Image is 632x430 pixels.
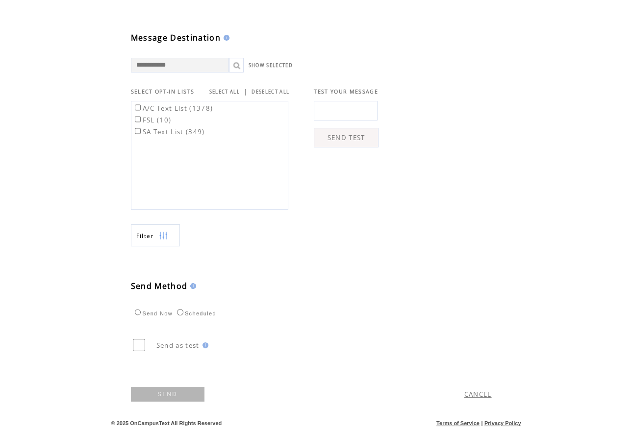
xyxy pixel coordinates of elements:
a: Terms of Service [436,420,480,426]
label: A/C Text List (1378) [133,104,213,113]
a: DESELECT ALL [252,89,289,95]
span: TEST YOUR MESSAGE [314,88,378,95]
input: Send Now [135,309,141,315]
a: Privacy Policy [484,420,521,426]
a: SEND TEST [314,128,379,147]
input: SA Text List (349) [135,128,141,134]
span: Message Destination [131,32,221,43]
input: A/C Text List (1378) [135,104,141,111]
img: filters.png [159,225,168,247]
span: Send as test [156,341,200,350]
span: | [244,87,248,96]
span: Show filters [136,232,154,240]
a: Filter [131,224,180,246]
input: FSL (10) [135,116,141,122]
a: SEND [131,387,204,402]
input: Scheduled [177,309,183,315]
span: | [481,420,482,426]
img: help.gif [200,342,208,348]
a: SELECT ALL [209,89,240,95]
label: Scheduled [175,311,216,316]
a: CANCEL [464,390,492,399]
a: SHOW SELECTED [249,62,293,69]
label: Send Now [132,311,173,316]
span: Send Method [131,281,188,291]
span: SELECT OPT-IN LISTS [131,88,194,95]
img: help.gif [187,283,196,289]
label: SA Text List (349) [133,127,205,136]
img: help.gif [221,35,229,41]
label: FSL (10) [133,116,172,124]
span: © 2025 OnCampusText All Rights Reserved [111,420,222,426]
